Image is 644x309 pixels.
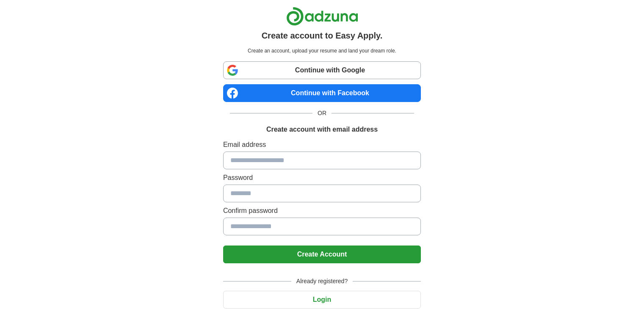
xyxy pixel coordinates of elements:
label: Confirm password [223,206,421,216]
a: Continue with Facebook [223,84,421,102]
span: Already registered? [291,277,353,286]
span: OR [312,109,332,118]
button: Create Account [223,246,421,263]
a: Login [223,296,421,303]
p: Create an account, upload your resume and land your dream role. [225,47,419,55]
label: Email address [223,140,421,150]
h1: Create account to Easy Apply. [262,29,383,42]
button: Login [223,291,421,309]
h1: Create account with email address [266,124,378,135]
label: Password [223,173,421,183]
img: Adzuna logo [286,7,358,26]
a: Continue with Google [223,61,421,79]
